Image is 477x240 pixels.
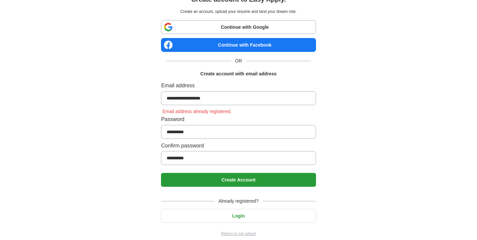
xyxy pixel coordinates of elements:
a: Login [161,213,316,219]
label: Confirm password [161,141,316,150]
span: Email address already registered. [161,109,233,114]
label: Email address [161,81,316,90]
a: Continue with Google [161,20,316,34]
p: Create an account, upload your resume and land your dream role. [162,9,314,15]
a: Return to job advert [161,231,316,237]
button: Create Account [161,173,316,187]
span: OR [231,57,246,64]
span: Already registered? [214,197,262,205]
label: Password [161,115,316,124]
button: Login [161,209,316,223]
a: Continue with Facebook [161,38,316,52]
h1: Create account with email address [200,70,277,77]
